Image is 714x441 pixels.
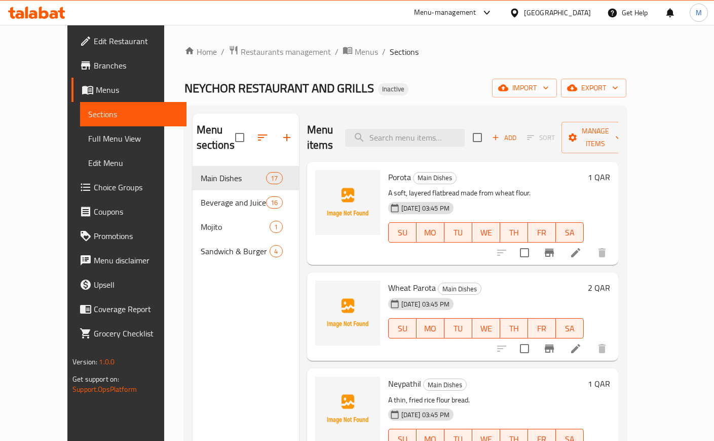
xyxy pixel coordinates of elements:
a: Sections [80,102,186,126]
div: Sandwich & Burger4 [193,239,299,263]
div: items [270,221,282,233]
a: Menu disclaimer [71,248,186,273]
a: Home [184,46,217,58]
span: M [696,7,702,18]
button: SA [556,318,584,338]
a: Upsell [71,273,186,297]
div: Sandwich & Burger [201,245,270,257]
span: Grocery Checklist [94,327,178,340]
span: Restaurants management [241,46,331,58]
span: export [569,82,618,94]
span: TH [504,225,524,240]
span: Coupons [94,206,178,218]
div: Main Dishes17 [193,166,299,190]
span: SA [560,321,580,336]
span: TU [448,321,468,336]
span: Full Menu View [88,132,178,145]
span: [DATE] 03:45 PM [397,203,454,213]
span: Neypathil [388,376,421,391]
span: Promotions [94,230,178,242]
li: / [221,46,224,58]
button: Branch-specific-item [537,336,561,361]
div: Main Dishes [438,283,481,295]
div: Mojito [201,221,270,233]
a: Grocery Checklist [71,321,186,346]
span: Branches [94,59,178,72]
li: / [382,46,386,58]
span: WE [476,321,496,336]
div: Mojito1 [193,215,299,239]
button: TH [500,222,528,243]
div: items [266,172,282,184]
span: Main Dishes [201,172,267,184]
span: Coverage Report [94,303,178,315]
span: Inactive [378,85,408,93]
nav: breadcrumb [184,45,626,58]
button: TU [444,222,472,243]
span: Menus [355,46,378,58]
span: 4 [270,247,282,256]
div: items [270,245,282,257]
span: Select section first [520,130,561,146]
button: Add [488,130,520,146]
div: Main Dishes [413,172,457,184]
div: Inactive [378,83,408,95]
span: Manage items [570,125,621,150]
img: Wheat Parota [315,281,380,346]
a: Edit Restaurant [71,29,186,53]
span: WE [476,225,496,240]
span: Version: [72,355,97,368]
span: Sections [390,46,419,58]
span: Select section [467,127,488,148]
p: A thin, fried rice flour bread. [388,394,584,406]
button: SA [556,222,584,243]
a: Edit menu item [570,343,582,355]
img: Porota [315,170,380,235]
span: Menus [96,84,178,96]
button: WE [472,222,500,243]
span: MO [421,321,440,336]
span: NEYCHOR RESTAURANT AND GRILLS [184,77,374,99]
span: import [500,82,549,94]
nav: Menu sections [193,162,299,267]
span: Select to update [514,242,535,263]
h2: Menu sections [197,122,235,153]
button: SU [388,222,417,243]
button: TH [500,318,528,338]
span: Wheat Parota [388,280,436,295]
div: Menu-management [414,7,476,19]
button: delete [590,241,614,265]
span: TH [504,321,524,336]
span: SA [560,225,580,240]
h6: 2 QAR [588,281,610,295]
span: Select to update [514,338,535,359]
div: Main Dishes [423,379,467,391]
button: delete [590,336,614,361]
button: WE [472,318,500,338]
li: / [335,46,339,58]
span: Sections [88,108,178,120]
span: Main Dishes [424,379,466,391]
span: FR [532,321,552,336]
a: Coupons [71,199,186,224]
span: Beverage and Juice [201,196,267,209]
a: Choice Groups [71,175,186,199]
a: Edit menu item [570,247,582,259]
a: Menus [71,78,186,102]
span: Upsell [94,279,178,291]
p: A soft, layered flatbread made from wheat flour. [388,187,584,199]
span: MO [421,225,440,240]
span: Porota [388,169,411,185]
span: 16 [267,198,282,208]
a: Edit Menu [80,151,186,175]
span: Sort sections [250,125,275,150]
span: 1.0.0 [99,355,115,368]
a: Promotions [71,224,186,248]
h6: 1 QAR [588,170,610,184]
span: Choice Groups [94,181,178,193]
button: TU [444,318,472,338]
div: Beverage and Juice16 [193,190,299,215]
a: Restaurants management [229,45,331,58]
button: MO [417,318,444,338]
